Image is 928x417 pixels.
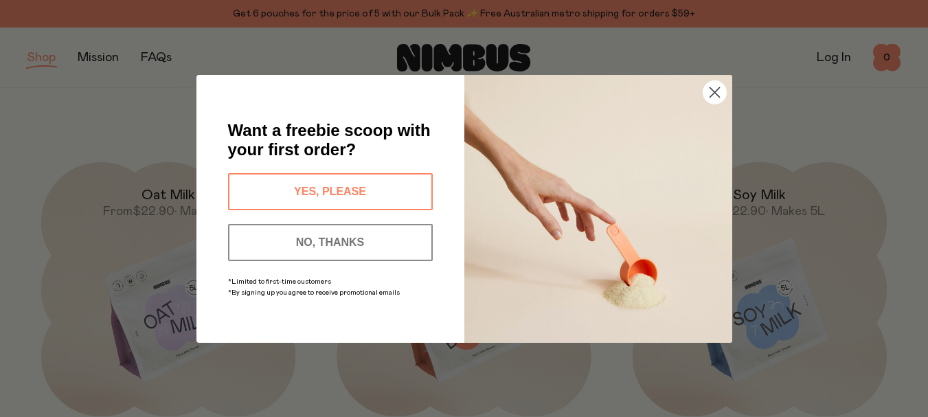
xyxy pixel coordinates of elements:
button: NO, THANKS [228,224,433,261]
span: *By signing up you agree to receive promotional emails [228,289,400,296]
button: YES, PLEASE [228,173,433,210]
span: Want a freebie scoop with your first order? [228,121,431,159]
img: c0d45117-8e62-4a02-9742-374a5db49d45.jpeg [464,75,732,343]
span: *Limited to first-time customers [228,278,331,285]
button: Close dialog [703,80,727,104]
